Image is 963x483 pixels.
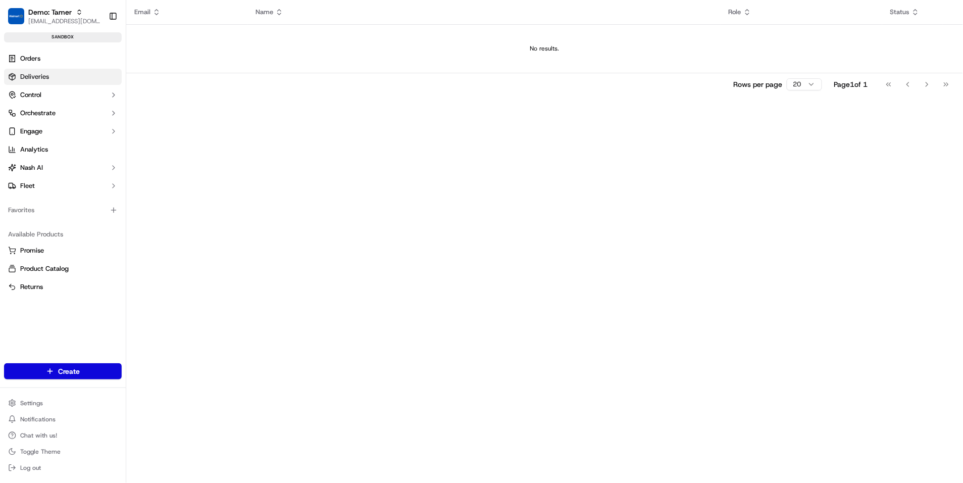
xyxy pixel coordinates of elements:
[4,363,122,379] button: Create
[4,243,122,259] button: Promise
[4,279,122,295] button: Returns
[172,100,184,112] button: Start new chat
[134,8,239,17] div: Email
[20,282,43,292] span: Returns
[10,40,184,57] p: Welcome 👋
[20,448,61,456] span: Toggle Theme
[20,431,57,440] span: Chat with us!
[4,226,122,243] div: Available Products
[95,147,162,157] span: API Documentation
[4,4,105,28] button: Demo: TamerDemo: Tamer[EMAIL_ADDRESS][DOMAIN_NAME]
[130,44,959,53] div: No results.
[256,8,713,17] div: Name
[28,17,100,25] button: [EMAIL_ADDRESS][DOMAIN_NAME]
[4,428,122,443] button: Chat with us!
[4,51,122,67] a: Orders
[20,145,48,154] span: Analytics
[4,202,122,218] div: Favorites
[10,148,18,156] div: 📗
[4,105,122,121] button: Orchestrate
[81,142,166,161] a: 💻API Documentation
[8,246,118,255] a: Promise
[4,87,122,103] button: Control
[4,69,122,85] a: Deliveries
[85,148,93,156] div: 💻
[20,109,56,118] span: Orchestrate
[58,366,80,376] span: Create
[28,7,72,17] button: Demo: Tamer
[4,141,122,158] a: Analytics
[4,160,122,176] button: Nash AI
[20,181,35,190] span: Fleet
[20,264,69,273] span: Product Catalog
[34,96,166,107] div: Start new chat
[4,461,122,475] button: Log out
[4,396,122,410] button: Settings
[10,10,30,30] img: Nash
[4,123,122,139] button: Engage
[20,72,49,81] span: Deliveries
[20,464,41,472] span: Log out
[4,178,122,194] button: Fleet
[734,79,783,89] p: Rows per page
[20,246,44,255] span: Promise
[20,54,40,63] span: Orders
[8,264,118,273] a: Product Catalog
[4,412,122,426] button: Notifications
[4,445,122,459] button: Toggle Theme
[34,107,128,115] div: We're available if you need us!
[20,415,56,423] span: Notifications
[729,8,874,17] div: Role
[100,171,122,179] span: Pylon
[20,147,77,157] span: Knowledge Base
[4,32,122,42] div: sandbox
[4,261,122,277] button: Product Catalog
[20,127,42,136] span: Engage
[10,96,28,115] img: 1736555255976-a54dd68f-1ca7-489b-9aae-adbdc363a1c4
[8,8,24,24] img: Demo: Tamer
[20,163,43,172] span: Nash AI
[834,79,868,89] div: Page 1 of 1
[20,90,41,100] span: Control
[6,142,81,161] a: 📗Knowledge Base
[71,171,122,179] a: Powered byPylon
[890,8,935,17] div: Status
[20,399,43,407] span: Settings
[8,282,118,292] a: Returns
[26,65,182,76] input: Got a question? Start typing here...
